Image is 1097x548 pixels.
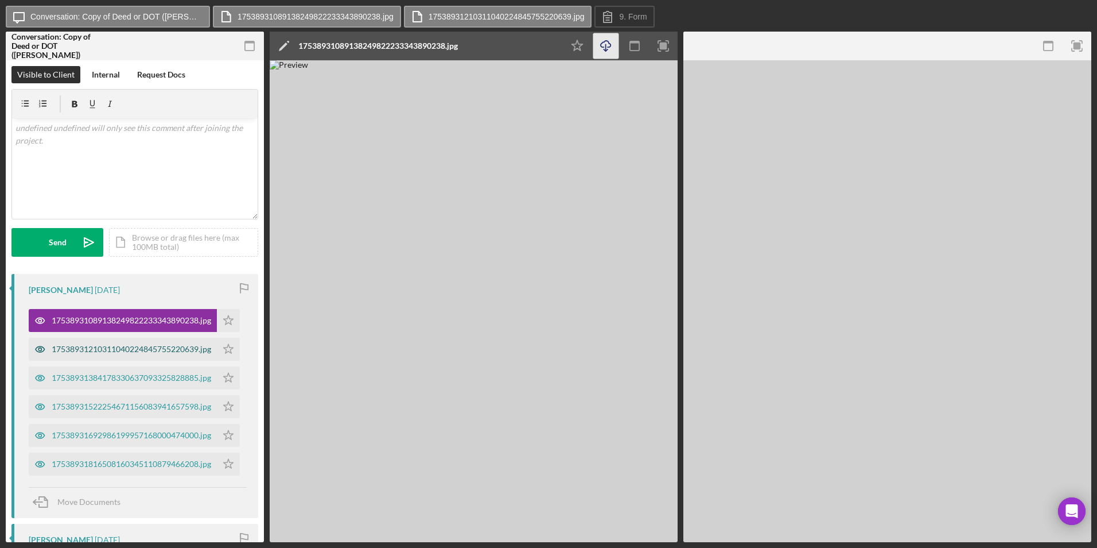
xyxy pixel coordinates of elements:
[29,366,240,389] button: 17538931384178330637093325828885.jpg
[52,460,211,469] div: 17538931816508160345110879466208.jpg
[29,535,93,545] div: [PERSON_NAME]
[137,66,185,83] div: Request Docs
[238,12,394,21] label: 17538931089138249822233343890238.jpg
[52,431,211,440] div: 17538931692986199957168000474000.jpg
[404,6,592,28] button: 17538931210311040224845755220639.jpg
[52,316,211,325] div: 17538931089138249822233343890238.jpg
[11,66,80,83] button: Visible to Client
[29,424,240,447] button: 17538931692986199957168000474000.jpg
[92,66,120,83] div: Internal
[95,285,120,295] time: 2025-07-30 16:33
[29,453,240,476] button: 17538931816508160345110879466208.jpg
[11,32,92,60] div: Conversation: Copy of Deed or DOT ([PERSON_NAME])
[86,66,126,83] button: Internal
[29,488,132,516] button: Move Documents
[52,402,211,411] div: 17538931522254671156083941657598.jpg
[298,41,458,51] div: 17538931089138249822233343890238.jpg
[1058,497,1086,525] div: Open Intercom Messenger
[57,497,120,507] span: Move Documents
[29,285,93,295] div: [PERSON_NAME]
[11,228,103,257] button: Send
[131,66,191,83] button: Request Docs
[52,373,211,383] div: 17538931384178330637093325828885.jpg
[6,6,210,28] button: Conversation: Copy of Deed or DOT ([PERSON_NAME])
[213,6,401,28] button: 17538931089138249822233343890238.jpg
[619,12,647,21] label: 9. Form
[29,338,240,361] button: 17538931210311040224845755220639.jpg
[95,535,120,545] time: 2025-07-30 12:40
[270,60,678,542] img: Preview
[17,66,75,83] div: Visible to Client
[29,395,240,418] button: 17538931522254671156083941657598.jpg
[30,12,203,21] label: Conversation: Copy of Deed or DOT ([PERSON_NAME])
[49,228,67,257] div: Send
[29,309,240,332] button: 17538931089138249822233343890238.jpg
[429,12,585,21] label: 17538931210311040224845755220639.jpg
[52,345,211,354] div: 17538931210311040224845755220639.jpg
[594,6,654,28] button: 9. Form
